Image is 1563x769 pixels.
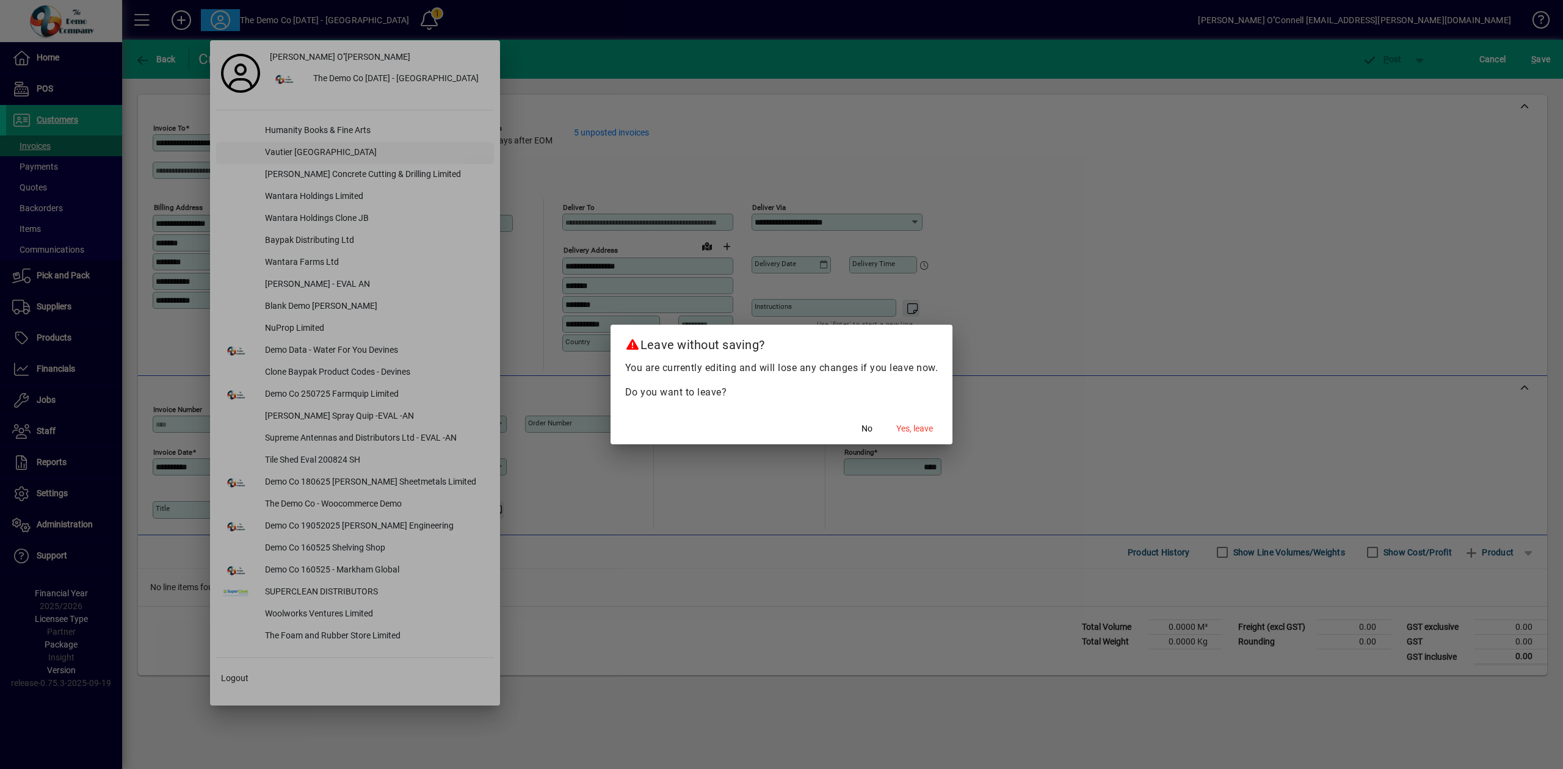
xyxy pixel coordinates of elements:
h2: Leave without saving? [611,325,953,360]
button: Yes, leave [891,417,938,439]
span: No [861,422,872,435]
span: Yes, leave [896,422,933,435]
p: You are currently editing and will lose any changes if you leave now. [625,361,938,375]
p: Do you want to leave? [625,385,938,400]
button: No [847,417,887,439]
